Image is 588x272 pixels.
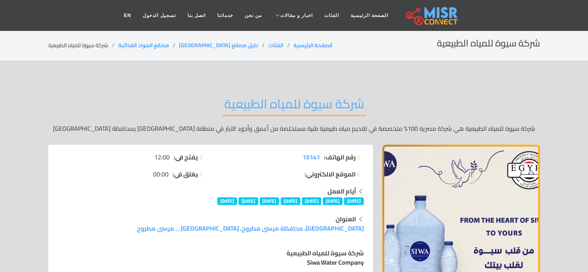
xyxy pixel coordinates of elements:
span: [DATE] [281,197,300,205]
span: [DATE] [302,197,322,205]
a: الفئات [319,8,345,23]
span: 00:00 [153,169,169,179]
a: [GEOGRAPHIC_DATA]، محافظة مرسى مطروح، [GEOGRAPHIC_DATA] , , مرسى مطروح [137,222,364,234]
a: الفئات [268,40,283,50]
strong: يفتح في: [174,152,198,162]
span: 15141 [303,151,320,163]
span: 12:00 [154,152,170,162]
a: خدماتنا [211,8,239,23]
img: main.misr_connect [406,6,458,25]
a: دليل مصانع [GEOGRAPHIC_DATA] [179,40,258,50]
strong: أيام العمل [327,185,356,197]
strong: الموقع الالكتروني: [305,169,356,179]
a: الصفحة الرئيسية [293,40,332,50]
li: شركة سيوة للمياه الطبيعية [48,41,118,50]
a: من نحن [239,8,268,23]
a: تسجيل الدخول [137,8,181,23]
strong: العنوان [336,213,356,225]
a: مصانع المواد الغذائية [118,40,169,50]
span: [DATE] [323,197,343,205]
a: الصفحة الرئيسية [345,8,394,23]
h2: شركة سيوة للمياه الطبيعية [222,96,366,116]
span: [DATE] [344,197,364,205]
span: [DATE] [239,197,258,205]
p: شركة سيوة للمياه الطبيعية هي شركة مصرية 100% متخصصة في تقديم مياه طبيعية نقية مستخلصة من أعمق وأج... [48,124,540,133]
strong: Siwa Water Company [307,257,364,268]
span: اخبار و مقالات [280,12,313,19]
strong: شركة سيوة للمياه الطبيعية [286,247,364,259]
span: [DATE] [217,197,237,205]
span: [DATE] [260,197,280,205]
h2: شركة سيوة للمياه الطبيعية [437,38,540,49]
a: 15141 [303,152,320,162]
strong: رقم الهاتف: [324,152,356,162]
a: EN [118,8,137,23]
a: اتصل بنا [182,8,211,23]
strong: يغلق في: [172,169,198,179]
a: اخبار و مقالات [268,8,319,23]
